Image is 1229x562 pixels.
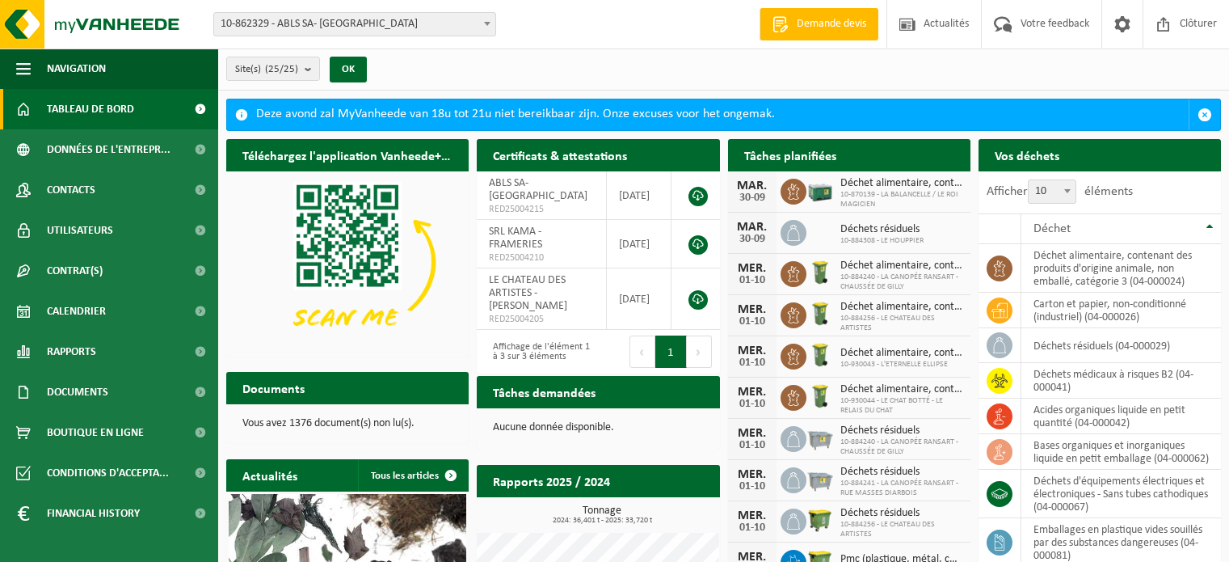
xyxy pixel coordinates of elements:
span: Déchet alimentaire, contenant des produits d'origine animale, non emballé, catég... [840,347,962,360]
img: WB-2500-GAL-GY-01 [806,424,834,451]
div: 01-10 [736,481,768,492]
img: WB-1100-HPE-GN-50 [806,506,834,534]
img: WB-0140-HPE-GN-50 [806,341,834,369]
button: 1 [655,336,687,368]
div: 01-10 [736,316,768,327]
a: Demande devis [760,8,878,40]
div: 30-09 [736,192,768,204]
td: carton et papier, non-conditionné (industriel) (04-000026) [1021,293,1221,328]
span: Déchets résiduels [840,466,962,479]
span: 10 [1029,180,1075,203]
div: MER. [736,468,768,481]
span: SRL KAMA - FRAMERIES [489,226,542,251]
span: Documents [47,372,108,412]
div: MAR. [736,180,768,192]
span: 10-884256 - LE CHATEAU DES ARTISTES [840,520,962,539]
img: WB-0140-HPE-GN-50 [806,259,834,286]
span: RED25004215 [489,203,594,216]
span: LE CHATEAU DES ARTISTES - [PERSON_NAME] [489,274,567,312]
span: Déchet alimentaire, contenant des produits d'origine animale, non emballé, catég... [840,301,962,314]
p: Vous avez 1376 document(s) non lu(s). [242,418,452,429]
div: Deze avond zal MyVanheede van 18u tot 21u niet bereikbaar zijn. Onze excuses voor het ongemak. [256,99,1189,130]
span: Utilisateurs [47,210,113,251]
div: 01-10 [736,522,768,534]
div: 01-10 [736,399,768,410]
span: Financial History [47,493,140,534]
span: Boutique en ligne [47,412,144,453]
h2: Tâches demandées [477,376,612,408]
span: Déchet [1033,222,1071,235]
h2: Actualités [226,459,314,491]
div: 01-10 [736,357,768,369]
span: Site(s) [235,57,298,82]
h2: Documents [226,372,321,404]
td: [DATE] [607,171,671,220]
span: Demande devis [793,16,870,32]
h2: Vos déchets [979,139,1075,171]
span: Déchets résiduels [840,507,962,520]
div: MER. [736,427,768,440]
button: Next [687,336,712,368]
span: 10-862329 - ABLS SA- CENTRE KAMA - MONS [214,13,495,36]
span: 10 [1028,180,1076,204]
span: Contacts [47,170,95,210]
span: Calendrier [47,291,106,332]
h2: Tâches planifiées [728,139,852,171]
img: WB-0140-HPE-GN-50 [806,300,834,327]
td: [DATE] [607,220,671,268]
span: ABLS SA- [GEOGRAPHIC_DATA] [489,177,587,202]
span: Déchets résiduels [840,425,962,437]
img: WB-2500-GAL-GY-01 [806,465,834,492]
a: Tous les articles [358,459,467,492]
td: bases organiques et inorganiques liquide en petit emballage (04-000062) [1021,434,1221,470]
td: acides organiques liquide en petit quantité (04-000042) [1021,399,1221,434]
span: 10-862329 - ABLS SA- CENTRE KAMA - MONS [213,12,496,36]
span: Déchet alimentaire, contenant des produits d'origine animale, non emballé, catég... [840,177,962,190]
td: déchets résiduels (04-000029) [1021,328,1221,363]
span: 10-884241 - LA CANOPÉE RANSART - RUE MASSES DIARBOIS [840,479,962,498]
td: déchets médicaux à risques B2 (04-000041) [1021,363,1221,399]
span: 10-930043 - L'ETERNELLE ELLIPSE [840,360,962,370]
div: Affichage de l'élément 1 à 3 sur 3 éléments [485,334,590,370]
button: OK [330,57,367,82]
div: 30-09 [736,234,768,245]
span: RED25004205 [489,313,594,326]
h2: Certificats & attestations [477,139,643,171]
p: Aucune donnée disponible. [493,422,703,433]
div: 01-10 [736,275,768,286]
span: Conditions d'accepta... [47,453,169,493]
span: 10-870139 - LA BALANCELLE / LE ROI MAGICIEN [840,190,962,209]
h2: Téléchargez l'application Vanheede+ maintenant! [226,139,469,171]
label: Afficher éléments [987,185,1133,198]
span: 10-884256 - LE CHATEAU DES ARTISTES [840,314,962,333]
button: Site(s)(25/25) [226,57,320,81]
td: déchets d'équipements électriques et électroniques - Sans tubes cathodiques (04-000067) [1021,470,1221,518]
span: Rapports [47,332,96,372]
div: MER. [736,303,768,316]
div: MER. [736,386,768,399]
button: Previous [629,336,655,368]
a: Consulter les rapports [579,497,718,529]
h3: Tonnage [485,505,719,525]
img: Download de VHEPlus App [226,171,469,353]
td: déchet alimentaire, contenant des produits d'origine animale, non emballé, catégorie 3 (04-000024) [1021,244,1221,293]
span: RED25004210 [489,251,594,264]
span: 10-930044 - LE CHAT BOTTÉ - LE RELAIS DU CHAT [840,396,962,416]
div: MER. [736,344,768,357]
span: Contrat(s) [47,251,103,291]
img: PB-LB-0680-HPE-GN-01 [806,176,834,204]
div: MER. [736,262,768,275]
span: 2024: 36,401 t - 2025: 33,720 t [485,517,719,525]
span: Tableau de bord [47,89,134,129]
div: MER. [736,509,768,522]
span: 10-884240 - LA CANOPÉE RANSART - CHAUSSÉE DE GILLY [840,273,962,292]
td: [DATE] [607,268,671,330]
div: MAR. [736,221,768,234]
img: WB-0140-HPE-GN-50 [806,382,834,410]
span: Déchet alimentaire, contenant des produits d'origine animale, non emballé, catég... [840,260,962,273]
span: Données de l'entrepr... [47,129,170,170]
span: Déchet alimentaire, contenant des produits d'origine animale, non emballé, catég... [840,383,962,396]
div: 01-10 [736,440,768,451]
span: 10-884240 - LA CANOPÉE RANSART - CHAUSSÉE DE GILLY [840,437,962,457]
h2: Rapports 2025 / 2024 [477,465,626,497]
